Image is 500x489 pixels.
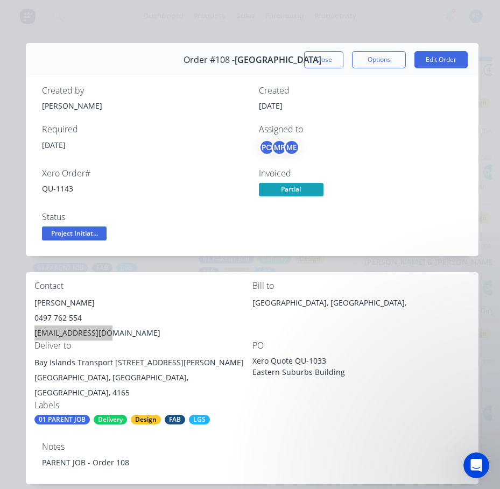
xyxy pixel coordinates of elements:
button: Close [304,51,343,68]
div: Design [131,415,161,424]
div: Notes [42,442,462,452]
span: Help [180,363,197,370]
div: Assigned to [259,124,463,134]
div: Bay Islands Transport [STREET_ADDRESS][PERSON_NAME] [34,355,252,370]
div: ME [284,139,300,155]
span: Partial [259,183,323,196]
div: Xero Quote QU-1033 Eastern Suburbs Building [252,355,387,378]
div: New featureImprovementFactory Weekly Updates - [DATE]Hey, Factory pro there👋 [11,233,205,294]
span: Order #108 - [184,55,235,65]
div: Bay Islands Transport [STREET_ADDRESS][PERSON_NAME][GEOGRAPHIC_DATA], [GEOGRAPHIC_DATA], [GEOGRAP... [34,355,252,400]
span: News [124,363,145,370]
button: News [108,336,161,379]
div: Improvement [79,242,136,254]
p: Hi [PERSON_NAME] [22,76,194,95]
h2: Factory Feature Walkthroughs [22,309,193,320]
div: Contact [34,281,252,291]
div: PARENT JOB - Order 108 [42,457,462,468]
button: PCMPME [259,139,300,155]
div: [GEOGRAPHIC_DATA], [GEOGRAPHIC_DATA], [252,295,470,330]
span: Messages [62,363,100,370]
div: [EMAIL_ADDRESS][DOMAIN_NAME] [34,325,252,341]
button: Share it with us [22,198,193,219]
span: Home [15,363,39,370]
div: LGS [189,415,210,424]
h2: Have an idea or feature request? [22,182,193,194]
div: We typically reply in under 10 minutes [22,147,180,159]
div: Xero Order # [42,168,246,179]
div: Deliver to [34,341,252,351]
div: PC [259,139,275,155]
span: [DATE] [42,140,66,150]
div: Bill to [252,281,470,291]
div: [PERSON_NAME] [42,100,246,111]
div: Hey, Factory pro there👋 [22,274,174,285]
div: Send us a message [22,136,180,147]
div: [PERSON_NAME] [34,295,252,310]
div: Created by [42,86,246,96]
div: Created [259,86,463,96]
button: Options [352,51,406,68]
span: [GEOGRAPHIC_DATA] [235,55,321,65]
div: Labels [34,400,252,410]
div: New feature [22,242,75,254]
p: How can we help? [22,95,194,113]
div: 01 PARENT JOB [34,415,90,424]
div: PO [252,341,470,351]
div: Close [185,17,205,37]
span: [DATE] [259,101,283,111]
button: Project Initiat... [42,226,107,243]
div: Delivery [94,415,127,424]
div: QU-1143 [42,183,246,194]
div: 0497 762 554 [34,310,252,325]
img: logo [22,20,86,38]
span: Project Initiat... [42,226,107,240]
div: [GEOGRAPHIC_DATA], [GEOGRAPHIC_DATA], [GEOGRAPHIC_DATA], 4165 [34,370,252,400]
div: Factory Weekly Updates - [DATE] [22,260,174,272]
div: Send us a messageWe typically reply in under 10 minutes [11,127,205,168]
iframe: Intercom live chat [463,452,489,478]
div: [PERSON_NAME]0497 762 554[EMAIL_ADDRESS][DOMAIN_NAME] [34,295,252,341]
div: MP [271,139,287,155]
div: Invoiced [259,168,463,179]
button: Help [161,336,215,379]
div: Status [42,212,246,222]
button: Edit Order [414,51,468,68]
div: FAB [165,415,185,424]
div: [GEOGRAPHIC_DATA], [GEOGRAPHIC_DATA], [252,295,470,310]
button: Messages [54,336,108,379]
div: Required [42,124,246,134]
